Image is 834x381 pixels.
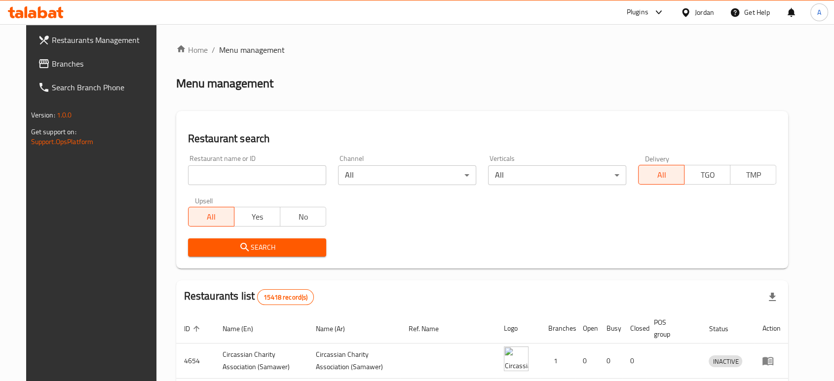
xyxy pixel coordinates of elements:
[31,109,55,121] span: Version:
[30,28,165,52] a: Restaurants Management
[709,356,742,367] span: INACTIVE
[409,323,452,335] span: Ref. Name
[504,346,529,371] img: ​Circassian ​Charity ​Association​ (Samawer)
[188,165,326,185] input: Search for restaurant name or ID..
[31,125,76,138] span: Get support on:
[223,323,266,335] span: Name (En)
[234,207,280,227] button: Yes
[195,197,213,204] label: Upsell
[654,316,689,340] span: POS group
[762,355,780,367] div: Menu
[196,241,318,254] span: Search
[176,44,208,56] a: Home
[817,7,821,18] span: A
[754,313,788,343] th: Action
[215,343,308,379] td: ​Circassian ​Charity ​Association​ (Samawer)
[284,210,322,224] span: No
[575,313,599,343] th: Open
[638,165,684,185] button: All
[709,323,741,335] span: Status
[622,343,646,379] td: 0
[730,165,776,185] button: TMP
[212,44,215,56] li: /
[622,313,646,343] th: Closed
[688,168,726,182] span: TGO
[316,323,358,335] span: Name (Ar)
[643,168,681,182] span: All
[176,76,273,91] h2: Menu management
[684,165,730,185] button: TGO
[599,343,622,379] td: 0
[488,165,626,185] div: All
[709,355,742,367] div: INACTIVE
[308,343,401,379] td: ​Circassian ​Charity ​Association​ (Samawer)
[192,210,230,224] span: All
[734,168,772,182] span: TMP
[626,6,648,18] div: Plugins
[540,313,575,343] th: Branches
[599,313,622,343] th: Busy
[496,313,540,343] th: Logo
[52,34,157,46] span: Restaurants Management
[338,165,476,185] div: All
[238,210,276,224] span: Yes
[30,76,165,99] a: Search Branch Phone
[575,343,599,379] td: 0
[645,155,670,162] label: Delivery
[760,285,784,309] div: Export file
[184,289,314,305] h2: Restaurants list
[188,207,234,227] button: All
[695,7,714,18] div: Jordan
[540,343,575,379] td: 1
[257,289,314,305] div: Total records count
[280,207,326,227] button: No
[52,81,157,93] span: Search Branch Phone
[30,52,165,76] a: Branches
[31,135,94,148] a: Support.OpsPlatform
[176,343,215,379] td: 4654
[188,131,777,146] h2: Restaurant search
[219,44,285,56] span: Menu management
[176,44,789,56] nav: breadcrumb
[184,323,203,335] span: ID
[52,58,157,70] span: Branches
[258,293,313,302] span: 15418 record(s)
[57,109,72,121] span: 1.0.0
[188,238,326,257] button: Search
